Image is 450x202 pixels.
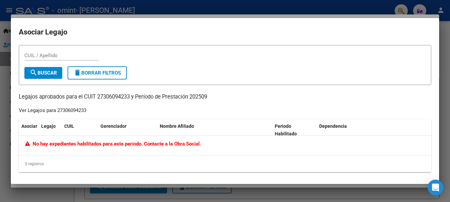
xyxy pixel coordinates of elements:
[68,66,127,79] button: Borrar Filtros
[98,119,157,141] datatable-header-cell: Gerenciador
[160,123,194,129] span: Nombre Afiliado
[275,123,297,136] span: Periodo Habilitado
[41,123,56,129] span: Legajo
[428,180,443,195] div: Open Intercom Messenger
[30,69,38,77] mat-icon: search
[24,67,62,79] button: Buscar
[19,26,431,38] h2: Asociar Legajo
[73,70,121,76] span: Borrar Filtros
[19,156,431,172] div: 0 registros
[73,69,81,77] mat-icon: delete
[25,141,201,147] span: No hay expedientes habilitados para este período. Contacte a la Obra Social.
[272,119,317,141] datatable-header-cell: Periodo Habilitado
[317,119,432,141] datatable-header-cell: Dependencia
[39,119,62,141] datatable-header-cell: Legajo
[30,70,57,76] span: Buscar
[19,107,86,114] div: Ver Legajos para 27306094233
[62,119,98,141] datatable-header-cell: CUIL
[157,119,272,141] datatable-header-cell: Nombre Afiliado
[19,119,39,141] datatable-header-cell: Asociar
[19,93,431,101] p: Legajos aprobados para el CUIT 27306094233 y Período de Prestación 202509
[21,123,37,129] span: Asociar
[64,123,74,129] span: CUIL
[100,123,127,129] span: Gerenciador
[319,123,347,129] span: Dependencia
